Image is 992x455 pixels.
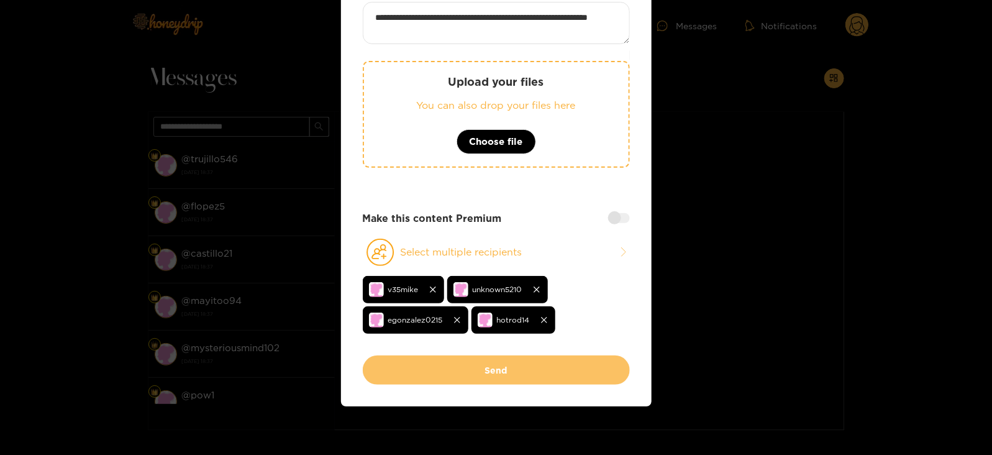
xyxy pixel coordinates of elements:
[457,129,536,154] button: Choose file
[388,313,443,327] span: egonzalez0215
[363,238,630,267] button: Select multiple recipients
[388,282,419,296] span: v35mike
[369,313,384,328] img: no-avatar.png
[453,282,468,297] img: no-avatar.png
[389,75,604,89] p: Upload your files
[363,356,630,385] button: Send
[473,282,522,296] span: unknown5210
[363,211,502,226] strong: Make this content Premium
[389,98,604,113] p: You can also drop your files here
[497,313,530,327] span: hotrod14
[369,282,384,297] img: no-avatar.png
[470,134,523,149] span: Choose file
[478,313,493,328] img: no-avatar.png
